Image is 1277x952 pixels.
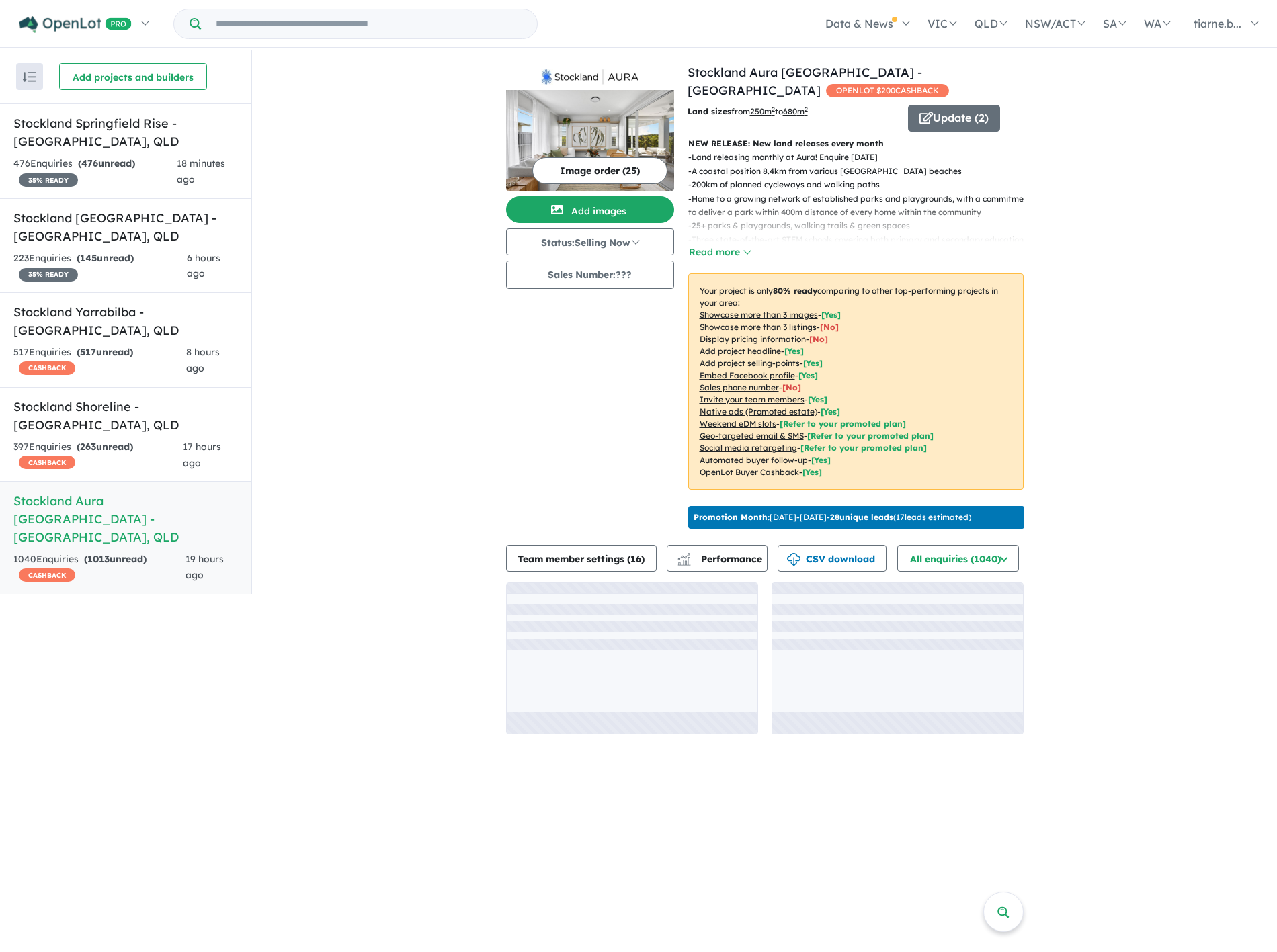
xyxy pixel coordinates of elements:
span: 18 minutes ago [177,157,225,185]
p: Your project is only comparing to other top-performing projects in your area: - - - - - - - - - -... [688,273,1024,490]
span: 476 [81,157,98,169]
a: Stockland Aura [GEOGRAPHIC_DATA] - [GEOGRAPHIC_DATA] [688,64,922,98]
b: Land sizes [688,106,731,116]
span: tiarne.b... [1194,17,1241,30]
u: Weekend eDM slots [700,419,776,429]
p: - 25+ parks & playgrounds, walking trails & green spaces [688,219,1034,232]
input: Try estate name, suburb, builder or developer [204,9,534,38]
span: 16 [630,553,641,565]
span: 6 hours ago [187,252,220,280]
p: - 200km of planned cycleways and walking paths [688,178,1034,191]
span: [ No ] [809,334,828,344]
u: Sales phone number [700,382,779,392]
img: Stockland Aura Sunshine Coast - Banya Logo [511,69,669,85]
img: sort.svg [23,72,36,82]
span: 8 hours ago [186,346,220,374]
button: Sales Number:??? [506,261,674,289]
p: [DATE] - [DATE] - ( 17 leads estimated) [694,511,971,523]
u: Add project selling-points [700,358,800,368]
button: Performance [667,545,768,572]
b: Promotion Month: [694,512,770,522]
u: Embed Facebook profile [700,370,795,380]
span: 263 [80,441,96,453]
sup: 2 [772,105,775,113]
span: [Yes] [821,406,840,417]
h5: Stockland Springfield Rise - [GEOGRAPHIC_DATA] , QLD [13,114,238,150]
span: [ No ] [820,322,839,332]
button: Add images [506,196,674,223]
h5: Stockland Yarrabilba - [GEOGRAPHIC_DATA] , QLD [13,303,238,339]
strong: ( unread) [77,252,134,264]
button: Update (2) [908,105,1000,132]
span: CASHBACK [19,568,75,582]
span: [ Yes ] [784,346,804,356]
strong: ( unread) [77,346,133,358]
button: Team member settings (16) [506,545,657,572]
p: - Three state-of-the-art STEM schools covering both primary and secondary education plus Goodstar... [688,233,1034,261]
span: [Refer to your promoted plan] [807,431,934,441]
p: - A coastal position 8.4km from various [GEOGRAPHIC_DATA] beaches [688,165,1034,178]
div: 476 Enquir ies [13,156,177,188]
div: 517 Enquir ies [13,345,186,377]
h5: Stockland [GEOGRAPHIC_DATA] - [GEOGRAPHIC_DATA] , QLD [13,209,238,245]
button: Read more [688,245,751,260]
span: 145 [80,252,97,264]
b: 80 % ready [773,286,817,296]
strong: ( unread) [84,553,147,565]
span: [Yes] [802,467,822,477]
span: 517 [80,346,96,358]
span: OPENLOT $ 200 CASHBACK [826,84,949,97]
sup: 2 [805,105,808,113]
div: 223 Enquir ies [13,251,187,283]
span: 19 hours ago [186,553,224,581]
u: Showcase more than 3 listings [700,322,817,332]
u: Add project headline [700,346,781,356]
span: [ Yes ] [803,358,823,368]
u: Automated buyer follow-up [700,455,808,465]
p: from [688,105,898,118]
p: - Land releasing monthly at Aura! Enquire [DATE] [688,150,1034,164]
u: OpenLot Buyer Cashback [700,467,799,477]
strong: ( unread) [78,157,135,169]
img: Stockland Aura Sunshine Coast - Banya [506,90,674,191]
div: 1040 Enquir ies [13,552,186,584]
img: download icon [787,553,800,566]
div: 397 Enquir ies [13,439,183,472]
u: Native ads (Promoted estate) [700,406,817,417]
span: Performance [679,553,762,565]
span: to [775,106,808,116]
span: [Yes] [811,455,831,465]
span: [ Yes ] [798,370,818,380]
strong: ( unread) [77,441,133,453]
u: 680 m [783,106,808,116]
h5: Stockland Aura [GEOGRAPHIC_DATA] - [GEOGRAPHIC_DATA] , QLD [13,492,238,546]
button: Add projects and builders [59,63,207,90]
u: Display pricing information [700,334,806,344]
span: [ Yes ] [821,310,841,320]
button: Status:Selling Now [506,228,674,255]
h5: Stockland Shoreline - [GEOGRAPHIC_DATA] , QLD [13,398,238,434]
span: [Refer to your promoted plan] [800,443,927,453]
u: Invite your team members [700,394,805,404]
span: 35 % READY [19,173,78,187]
span: 17 hours ago [183,441,221,469]
u: Social media retargeting [700,443,797,453]
img: bar-chart.svg [677,557,691,566]
span: 35 % READY [19,268,78,282]
u: Showcase more than 3 images [700,310,818,320]
b: 28 unique leads [830,512,893,522]
a: Stockland Aura Sunshine Coast - Banya LogoStockland Aura Sunshine Coast - Banya [506,63,674,191]
p: NEW RELEASE: New land releases every month [688,137,1024,150]
span: [Refer to your promoted plan] [780,419,906,429]
span: CASHBACK [19,361,75,375]
img: Openlot PRO Logo White [19,16,132,33]
p: - Home to a growing network of established parks and playgrounds, with a commitment to deliver a ... [688,192,1034,220]
u: Geo-targeted email & SMS [700,431,804,441]
u: 250 m [750,106,775,116]
span: [ No ] [782,382,801,392]
span: [ Yes ] [808,394,827,404]
button: CSV download [778,545,887,572]
span: 1013 [87,553,110,565]
span: CASHBACK [19,456,75,469]
button: Image order (25) [532,157,667,184]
